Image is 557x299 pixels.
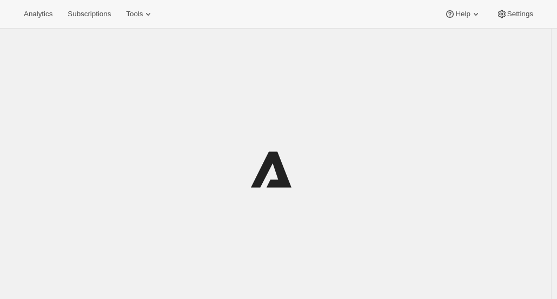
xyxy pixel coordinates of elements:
[507,10,533,18] span: Settings
[126,10,143,18] span: Tools
[24,10,52,18] span: Analytics
[455,10,470,18] span: Help
[490,6,540,22] button: Settings
[120,6,160,22] button: Tools
[438,6,487,22] button: Help
[61,6,117,22] button: Subscriptions
[68,10,111,18] span: Subscriptions
[17,6,59,22] button: Analytics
